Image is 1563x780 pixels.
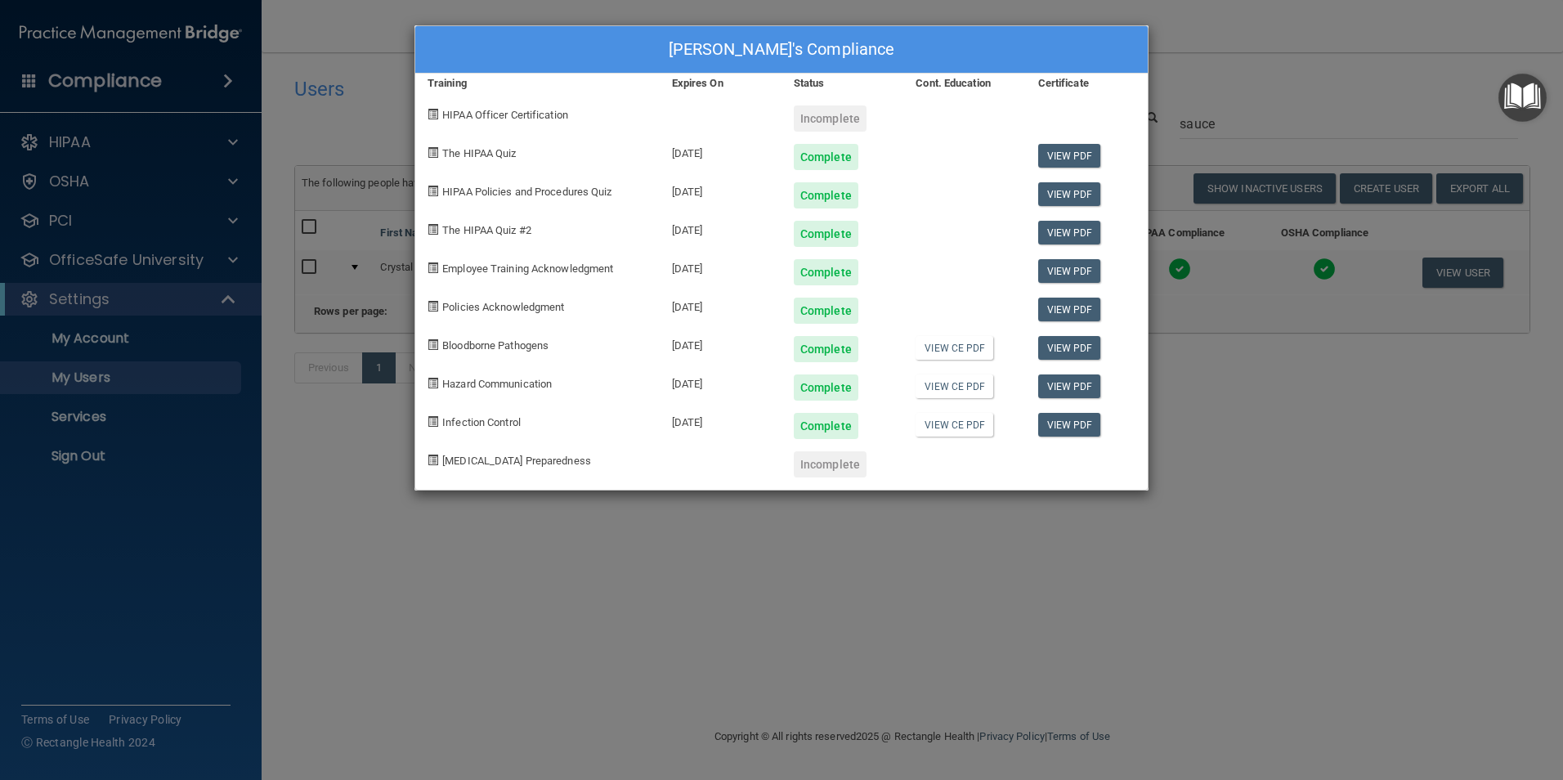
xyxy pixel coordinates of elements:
div: [DATE] [660,285,781,324]
div: Incomplete [794,105,867,132]
span: Policies Acknowledgment [442,301,564,313]
div: Cont. Education [903,74,1025,93]
button: Open Resource Center [1498,74,1547,122]
div: [DATE] [660,170,781,208]
div: Complete [794,298,858,324]
a: View CE PDF [916,336,993,360]
a: View PDF [1038,221,1101,244]
div: Complete [794,413,858,439]
a: View PDF [1038,413,1101,437]
div: [DATE] [660,401,781,439]
div: Complete [794,144,858,170]
span: Hazard Communication [442,378,552,390]
div: Certificate [1026,74,1148,93]
div: Complete [794,221,858,247]
div: Expires On [660,74,781,93]
a: View PDF [1038,336,1101,360]
div: Complete [794,374,858,401]
div: [DATE] [660,362,781,401]
iframe: Drift Widget Chat Controller [1481,667,1543,729]
span: The HIPAA Quiz [442,147,516,159]
span: HIPAA Officer Certification [442,109,568,121]
div: [DATE] [660,132,781,170]
a: View PDF [1038,144,1101,168]
div: [DATE] [660,324,781,362]
span: [MEDICAL_DATA] Preparedness [442,455,591,467]
span: Bloodborne Pathogens [442,339,549,352]
div: [PERSON_NAME]'s Compliance [415,26,1148,74]
div: Training [415,74,660,93]
a: View PDF [1038,182,1101,206]
a: View PDF [1038,298,1101,321]
div: Status [781,74,903,93]
a: View PDF [1038,374,1101,398]
a: View PDF [1038,259,1101,283]
span: The HIPAA Quiz #2 [442,224,531,236]
div: Complete [794,259,858,285]
span: HIPAA Policies and Procedures Quiz [442,186,611,198]
span: Infection Control [442,416,521,428]
div: Incomplete [794,451,867,477]
a: View CE PDF [916,413,993,437]
span: Employee Training Acknowledgment [442,262,613,275]
div: [DATE] [660,247,781,285]
div: [DATE] [660,208,781,247]
a: View CE PDF [916,374,993,398]
div: Complete [794,336,858,362]
div: Complete [794,182,858,208]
